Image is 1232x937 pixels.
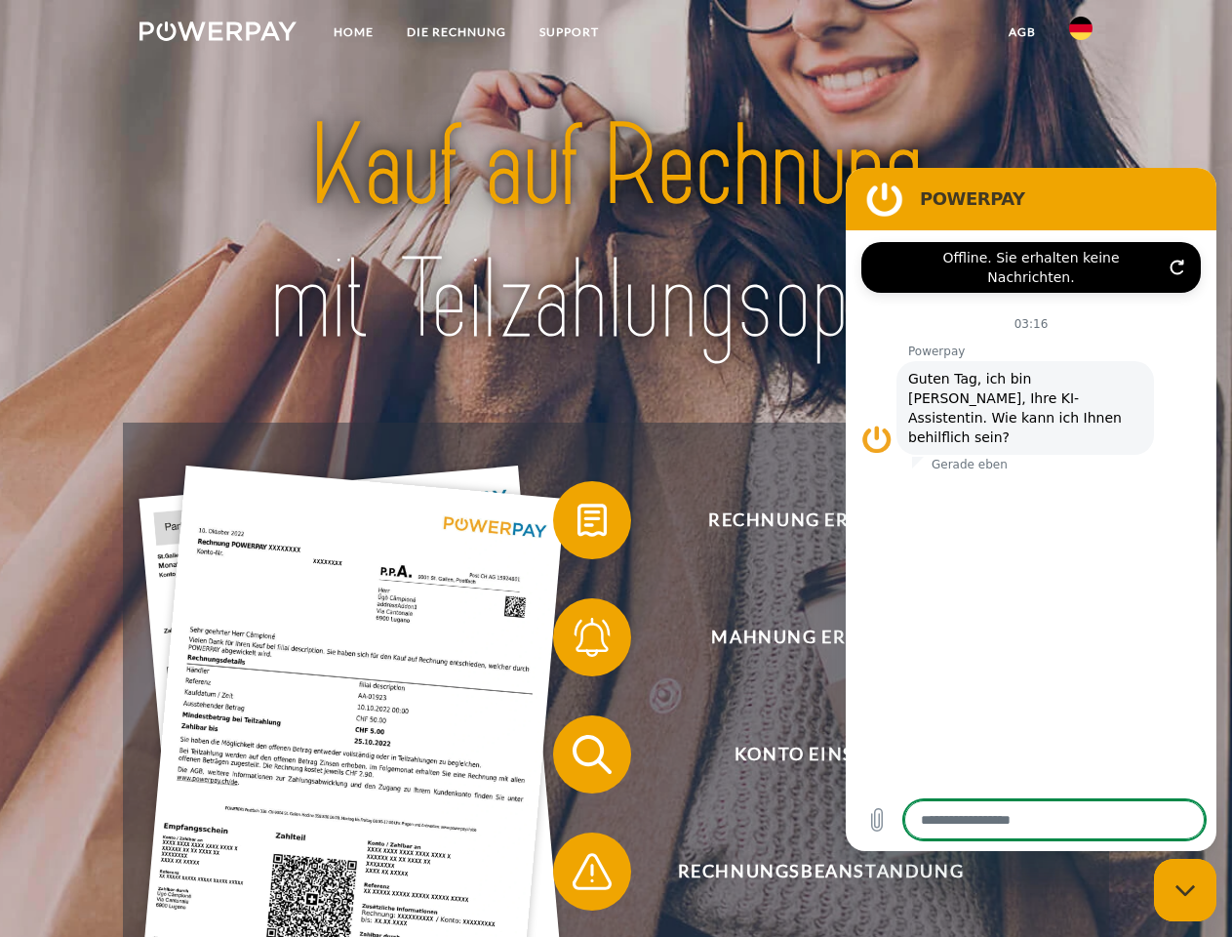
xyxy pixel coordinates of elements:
[568,496,616,545] img: qb_bill.svg
[992,15,1053,50] a: agb
[139,21,297,41] img: logo-powerpay-white.svg
[390,15,523,50] a: DIE RECHNUNG
[523,15,616,50] a: SUPPORT
[1154,859,1216,921] iframe: Schaltfläche zum Öffnen des Messaging-Fensters; Konversation läuft
[568,730,616,779] img: qb_search.svg
[581,833,1059,911] span: Rechnungsbeanstandung
[1069,17,1093,40] img: de
[553,598,1060,676] button: Mahnung erhalten?
[553,833,1060,911] button: Rechnungsbeanstandung
[553,481,1060,559] button: Rechnung erhalten?
[568,847,616,896] img: qb_warning.svg
[581,715,1059,794] span: Konto einsehen
[317,15,390,50] a: Home
[553,715,1060,794] button: Konto einsehen
[186,94,1046,374] img: title-powerpay_de.svg
[581,598,1059,676] span: Mahnung erhalten?
[846,168,1216,851] iframe: Messaging-Fenster
[581,481,1059,559] span: Rechnung erhalten?
[568,613,616,662] img: qb_bell.svg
